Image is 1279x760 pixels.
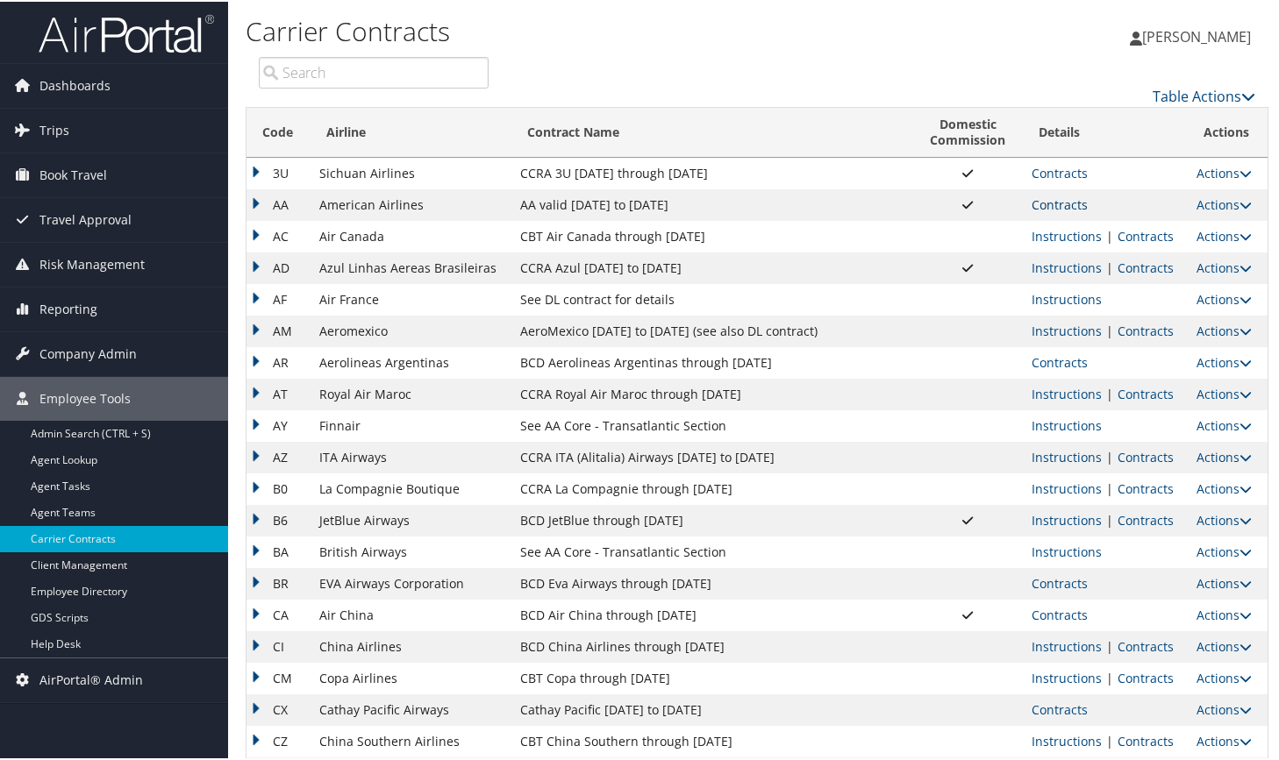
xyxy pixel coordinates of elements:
a: View Ticketing Instructions [1032,289,1102,306]
td: AeroMexico [DATE] to [DATE] (see also DL contract) [511,314,912,345]
td: 3U [247,156,311,188]
a: Actions [1197,384,1252,401]
td: B6 [247,503,311,535]
a: View Contracts [1118,668,1174,685]
input: Search [259,55,489,87]
a: Actions [1197,668,1252,685]
td: British Airways [311,535,511,566]
a: Actions [1197,510,1252,527]
a: View Contracts [1118,384,1174,401]
span: Trips [39,107,69,151]
a: Actions [1197,226,1252,243]
a: View Ticketing Instructions [1032,668,1102,685]
td: EVA Airways Corporation [311,566,511,598]
td: AA valid [DATE] to [DATE] [511,188,912,219]
span: AirPortal® Admin [39,657,143,700]
td: CCRA Royal Air Maroc through [DATE] [511,377,912,408]
a: View Contracts [1118,447,1174,464]
span: | [1102,321,1118,337]
td: BCD Aerolineas Argentinas through [DATE] [511,345,912,377]
a: View Ticketing Instructions [1032,731,1102,748]
span: Reporting [39,286,97,330]
td: CBT Air Canada through [DATE] [511,219,912,251]
span: | [1102,479,1118,495]
a: View Ticketing Instructions [1032,542,1102,558]
td: CCRA Azul [DATE] to [DATE] [511,251,912,282]
a: Actions [1197,163,1252,180]
span: | [1102,510,1118,527]
a: Actions [1197,321,1252,337]
span: | [1102,226,1118,243]
td: Royal Air Maroc [311,377,511,408]
a: Actions [1197,700,1252,716]
td: Aeromexico [311,314,511,345]
span: Book Travel [39,152,107,195]
td: AC [247,219,311,251]
a: Actions [1197,416,1252,432]
td: AR [247,345,311,377]
th: Code: activate to sort column descending [247,106,311,156]
td: See DL contract for details [511,282,912,314]
a: View Ticketing Instructions [1032,510,1102,527]
a: Actions [1197,479,1252,495]
a: View Ticketing Instructions [1032,258,1102,274]
img: airportal-logo.png [39,11,214,53]
td: AF [247,282,311,314]
td: ITA Airways [311,440,511,472]
td: AZ [247,440,311,472]
a: Actions [1197,605,1252,621]
td: Air China [311,598,511,629]
td: CX [247,693,311,724]
span: Company Admin [39,330,137,374]
a: View Contracts [1032,352,1088,369]
td: Aerolineas Argentinas [311,345,511,377]
td: China Southern Airlines [311,724,511,756]
th: Details: activate to sort column ascending [1023,106,1188,156]
td: AA [247,188,311,219]
td: Air France [311,282,511,314]
span: | [1102,384,1118,401]
a: Actions [1197,447,1252,464]
td: CM [247,661,311,693]
a: View Ticketing Instructions [1032,226,1102,243]
span: [PERSON_NAME] [1142,25,1251,45]
a: Actions [1197,636,1252,653]
span: | [1102,668,1118,685]
a: View Contracts [1118,510,1174,527]
td: BCD Eva Airways through [DATE] [511,566,912,598]
th: Contract Name: activate to sort column ascending [511,106,912,156]
a: View Ticketing Instructions [1032,321,1102,337]
td: Air Canada [311,219,511,251]
td: Cathay Pacific [DATE] to [DATE] [511,693,912,724]
h1: Carrier Contracts [246,11,927,48]
th: DomesticCommission: activate to sort column ascending [912,106,1023,156]
th: Airline: activate to sort column ascending [311,106,511,156]
span: Risk Management [39,241,145,285]
td: See AA Core - Transatlantic Section [511,535,912,566]
td: AD [247,251,311,282]
td: BCD Air China through [DATE] [511,598,912,629]
td: Sichuan Airlines [311,156,511,188]
span: | [1102,731,1118,748]
a: View Contracts [1118,258,1174,274]
td: BCD China Airlines through [DATE] [511,629,912,661]
a: Actions [1197,542,1252,558]
td: AT [247,377,311,408]
th: Actions [1188,106,1268,156]
td: See AA Core - Transatlantic Section [511,408,912,440]
td: Cathay Pacific Airways [311,693,511,724]
td: CBT China Southern through [DATE] [511,724,912,756]
a: View Ticketing Instructions [1032,636,1102,653]
a: View Contracts [1118,479,1174,495]
a: View Ticketing Instructions [1032,479,1102,495]
td: B0 [247,472,311,503]
td: CZ [247,724,311,756]
td: Copa Airlines [311,661,511,693]
a: View Contracts [1118,321,1174,337]
a: View Contracts [1118,226,1174,243]
a: Actions [1197,289,1252,306]
a: View Contracts [1032,700,1088,716]
td: Finnair [311,408,511,440]
a: View Ticketing Instructions [1032,416,1102,432]
span: Dashboards [39,62,111,106]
